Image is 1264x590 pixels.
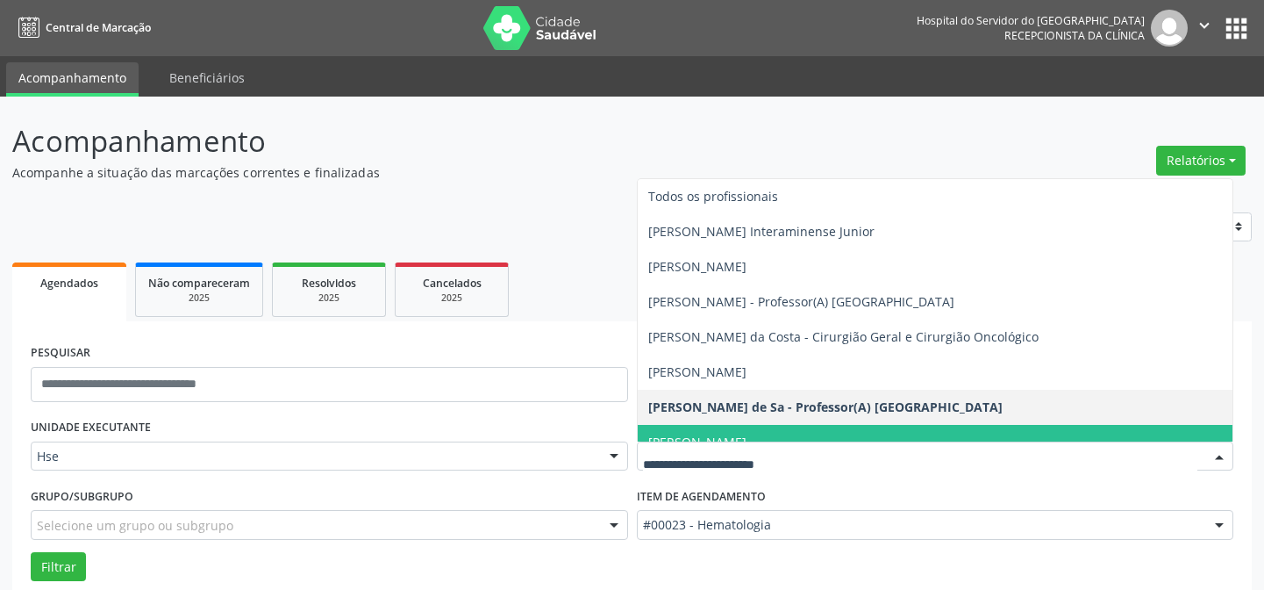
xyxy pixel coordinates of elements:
[31,552,86,582] button: Filtrar
[643,516,1198,534] span: #00023 - Hematologia
[423,276,482,291] span: Cancelados
[37,516,233,535] span: Selecione um grupo ou subgrupo
[40,276,98,291] span: Agendados
[302,276,356,291] span: Resolvidos
[46,20,151,35] span: Central de Marcação
[1004,28,1145,43] span: Recepcionista da clínica
[648,434,746,450] span: [PERSON_NAME]
[12,13,151,42] a: Central de Marcação
[37,448,592,465] span: Hse
[31,483,133,510] label: Grupo/Subgrupo
[1195,16,1214,35] i: 
[1188,10,1221,47] button: 
[648,188,778,205] span: Todos os profissionais
[1221,13,1252,44] button: apps
[648,328,1039,345] span: [PERSON_NAME] da Costa - Cirurgião Geral e Cirurgião Oncológico
[648,399,1003,415] span: [PERSON_NAME] de Sa - Professor(A) [GEOGRAPHIC_DATA]
[917,13,1145,28] div: Hospital do Servidor do [GEOGRAPHIC_DATA]
[31,340,90,367] label: PESQUISAR
[1151,10,1188,47] img: img
[12,119,880,163] p: Acompanhamento
[285,291,373,305] div: 2025
[648,363,746,380] span: [PERSON_NAME]
[637,483,766,510] label: Item de agendamento
[648,258,746,275] span: [PERSON_NAME]
[1156,146,1246,176] button: Relatórios
[31,414,151,442] label: UNIDADE EXECUTANTE
[12,163,880,182] p: Acompanhe a situação das marcações correntes e finalizadas
[648,293,954,310] span: [PERSON_NAME] - Professor(A) [GEOGRAPHIC_DATA]
[148,276,250,291] span: Não compareceram
[6,62,139,97] a: Acompanhamento
[648,223,875,240] span: [PERSON_NAME] Interaminense Junior
[157,62,257,93] a: Beneficiários
[408,291,496,305] div: 2025
[148,291,250,305] div: 2025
